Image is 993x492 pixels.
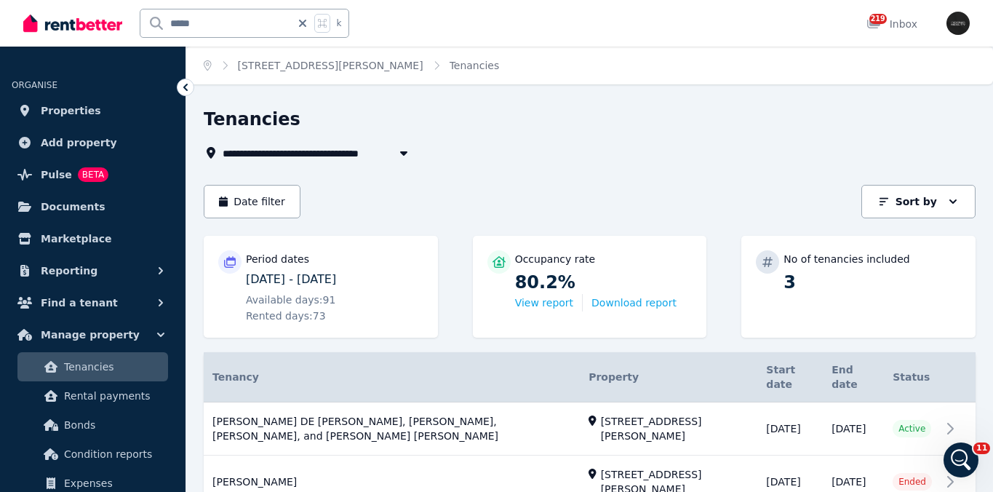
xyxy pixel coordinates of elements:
span: ORGANISE [12,80,57,90]
button: Reporting [12,256,174,285]
span: Rented days: 73 [246,309,326,323]
button: Manage property [12,320,174,349]
span: 219 [869,14,887,24]
span: Properties [41,102,101,119]
a: Marketplace [12,224,174,253]
img: RentBetter [23,12,122,34]
span: Manage property [41,326,140,344]
a: View details for IVANNA GARCÍA DE QUEVEDO ACEVES, MARÍA PIMENTEL GONZÁLEZ, CAMILA MARTÍNEZ ROBLES... [204,402,976,456]
span: Available days: 91 [246,293,335,307]
a: Condition reports [17,440,168,469]
span: Reporting [41,262,97,279]
button: Find a tenant [12,288,174,317]
a: Tenancies [17,352,168,381]
a: Documents [12,192,174,221]
span: Documents [41,198,105,215]
span: Expenses [64,475,162,492]
iframe: Intercom live chat [944,443,978,477]
h1: Tenancies [204,108,300,131]
button: Sort by [861,185,976,218]
span: Tenancies [450,58,500,73]
p: Sort by [896,194,937,209]
img: Iconic Realty Pty Ltd [946,12,970,35]
span: Rental payments [64,387,162,405]
span: BETA [78,167,108,182]
p: 3 [783,271,961,294]
span: 11 [973,443,990,454]
nav: Breadcrumb [186,47,517,84]
a: Properties [12,96,174,125]
a: Add property [12,128,174,157]
span: Tenancy [212,370,259,384]
th: Start date [757,352,823,402]
span: Condition reports [64,445,162,463]
th: End date [823,352,884,402]
span: k [336,17,341,29]
p: Occupancy rate [515,252,596,266]
span: Add property [41,134,117,151]
p: No of tenancies included [783,252,909,266]
p: Period dates [246,252,309,266]
button: View report [515,295,573,310]
a: PulseBETA [12,160,174,189]
button: Date filter [204,185,300,218]
a: [STREET_ADDRESS][PERSON_NAME] [238,60,423,71]
div: Inbox [866,17,917,31]
p: [DATE] - [DATE] [246,271,423,288]
button: Download report [591,295,677,310]
span: Find a tenant [41,294,118,312]
span: Tenancies [64,358,162,376]
span: Pulse [41,166,72,183]
span: Marketplace [41,230,111,247]
a: Rental payments [17,381,168,410]
p: 80.2% [515,271,693,294]
span: Bonds [64,416,162,434]
th: Status [884,352,941,402]
th: Property [580,352,757,402]
a: Bonds [17,410,168,440]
